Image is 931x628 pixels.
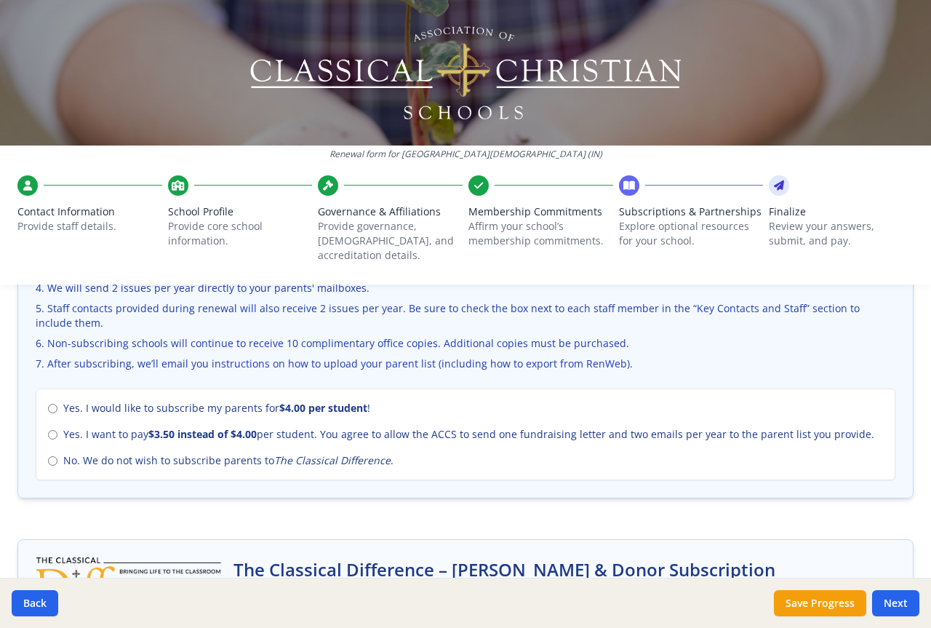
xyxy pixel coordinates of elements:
[17,204,162,219] span: Contact Information
[318,219,463,263] p: Provide governance, [DEMOGRAPHIC_DATA], and accreditation details.
[36,336,895,351] li: Non-subscribing schools will continue to receive 10 complimentary office copies. Additional copie...
[468,219,613,248] p: Affirm your school’s membership commitments.
[63,453,393,468] span: No. We do not wish to subscribe parents to .
[48,430,57,440] input: Yes. I want to pay$3.50 instead of $4.00per student. You agree to allow the ACCS to send one fund...
[233,558,775,581] h2: The Classical Difference – [PERSON_NAME] & Donor Subscription
[248,22,684,124] img: Logo
[63,427,874,442] span: Yes. I want to pay per student. You agree to allow the ACCS to send one fundraising letter and tw...
[769,219,914,248] p: Review your answers, submit, and pay.
[12,590,58,616] button: Back
[17,219,162,234] p: Provide staff details.
[63,401,370,416] span: Yes. I would like to subscribe my parents for !
[318,204,463,219] span: Governance & Affiliations
[48,404,57,413] input: Yes. I would like to subscribe my parents for$4.00 per student!
[774,590,866,616] button: Save Progress
[48,456,57,466] input: No. We do not wish to subscribe parents toThe Classical Difference.
[872,590,919,616] button: Next
[279,401,367,415] strong: $4.00 per student
[148,427,257,441] strong: $3.50 instead of $4.00
[36,357,895,371] li: After subscribing, we’ll email you instructions on how to upload your parent list (including how ...
[619,204,764,219] span: Subscriptions & Partnerships
[168,204,313,219] span: School Profile
[468,204,613,219] span: Membership Commitments
[36,301,895,330] li: Staff contacts provided during renewal will also receive 2 issues per year. Be sure to check the ...
[619,219,764,248] p: Explore optional resources for your school.
[36,557,222,604] img: The Classical Difference
[168,219,313,248] p: Provide core school information.
[274,453,391,467] em: The Classical Difference
[769,204,914,219] span: Finalize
